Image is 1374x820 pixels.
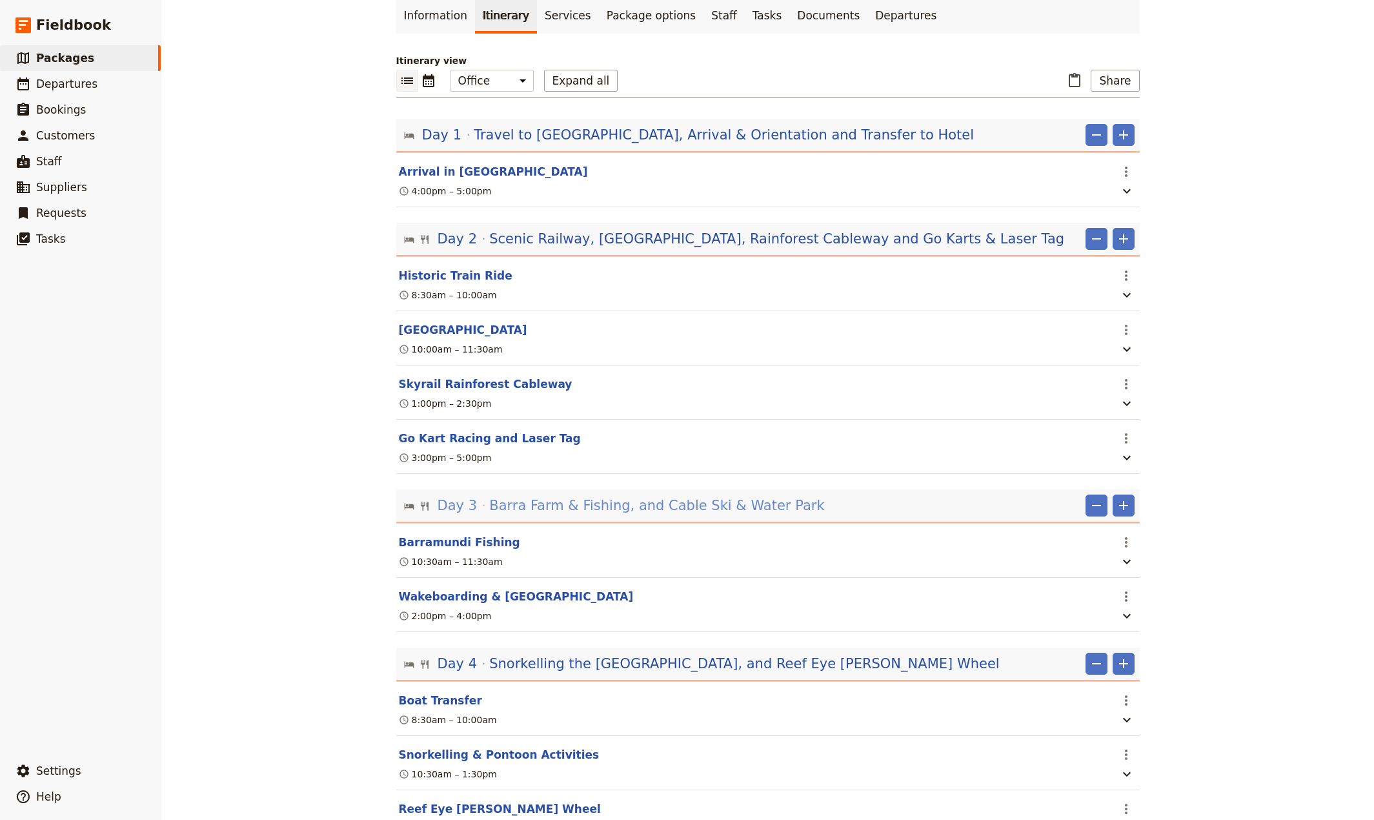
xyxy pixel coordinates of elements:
button: Add [1113,228,1135,250]
span: Packages [36,52,94,65]
span: Suppliers [36,181,87,194]
button: Actions [1115,531,1137,553]
button: Actions [1115,373,1137,395]
button: Actions [1115,586,1137,608]
button: Calendar view [418,70,439,92]
button: Remove [1086,124,1107,146]
div: 4:00pm – 5:00pm [399,185,492,198]
button: Edit this itinerary item [399,322,527,338]
button: Actions [1115,798,1137,820]
p: Itinerary view [396,54,1140,67]
button: Actions [1115,265,1137,287]
button: Edit this itinerary item [399,164,588,179]
button: Remove [1086,228,1107,250]
span: Tasks [36,232,66,245]
span: Barra Farm & Fishing, and Cable Ski & Water Park [489,496,824,515]
button: Add [1113,124,1135,146]
button: Actions [1115,161,1137,183]
span: Scenic Railway, [GEOGRAPHIC_DATA], Rainforest Cableway and Go Karts & Laser Tag [489,229,1064,249]
span: Bookings [36,103,86,116]
div: 10:30am – 11:30am [399,555,503,568]
button: Edit this itinerary item [399,801,601,817]
button: Actions [1115,427,1137,449]
button: Actions [1115,690,1137,712]
span: Day 4 [438,654,478,673]
button: Edit this itinerary item [399,747,600,763]
div: 3:00pm – 5:00pm [399,451,492,464]
div: 1:00pm – 2:30pm [399,397,492,410]
button: Edit this itinerary item [399,693,482,708]
button: Edit this itinerary item [399,268,512,283]
button: Remove [1086,495,1107,517]
button: Paste itinerary item [1064,70,1086,92]
button: Actions [1115,319,1137,341]
button: Edit day information [404,229,1065,249]
span: Travel to [GEOGRAPHIC_DATA], Arrival & Orientation and Transfer to Hotel [474,125,974,145]
button: Edit day information [404,496,825,515]
div: 8:30am – 10:00am [399,713,497,726]
span: Customers [36,129,95,142]
button: Edit this itinerary item [399,589,634,604]
span: Day 2 [438,229,478,249]
div: 8:30am – 10:00am [399,289,497,302]
button: Expand all [544,70,618,92]
button: Edit this itinerary item [399,431,581,446]
span: Requests [36,207,86,220]
span: Fieldbook [36,15,111,35]
button: Actions [1115,744,1137,766]
span: Day 3 [438,496,478,515]
span: Day 1 [422,125,462,145]
span: Settings [36,764,81,777]
button: Remove [1086,653,1107,675]
span: Help [36,790,61,803]
button: Edit day information [404,125,975,145]
button: Edit day information [404,654,1000,673]
button: Share [1091,70,1139,92]
div: 10:30am – 1:30pm [399,768,497,781]
span: Staff [36,155,62,168]
div: 10:00am – 11:30am [399,343,503,356]
button: Edit this itinerary item [399,535,520,550]
div: 2:00pm – 4:00pm [399,610,492,622]
button: Add [1113,653,1135,675]
span: Snorkelling the [GEOGRAPHIC_DATA], and Reef Eye [PERSON_NAME] Wheel [489,654,999,673]
button: List view [396,70,418,92]
button: Add [1113,495,1135,517]
span: Departures [36,77,97,90]
button: Edit this itinerary item [399,376,572,392]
